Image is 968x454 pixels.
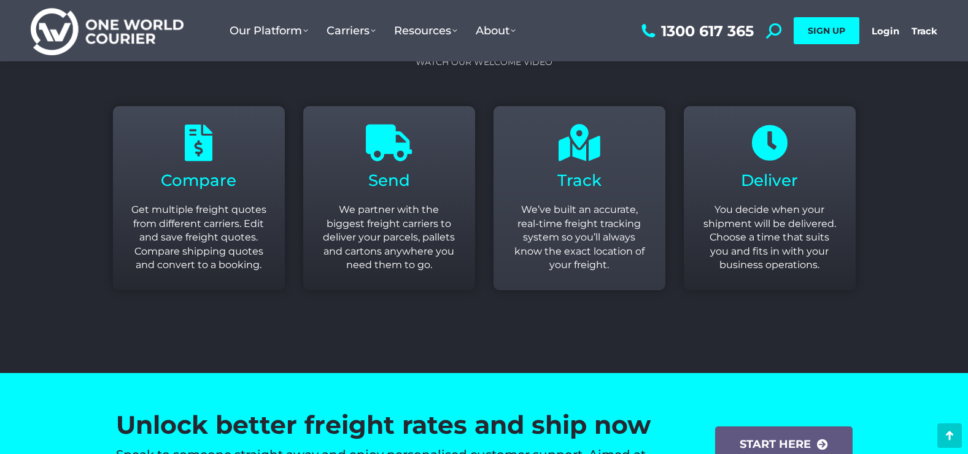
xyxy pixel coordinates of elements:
[557,171,602,190] span: Track
[512,203,647,272] p: We’ve built an accurate, real-time freight tracking system so you’ll always know the exact locati...
[31,6,184,56] img: One World Courier
[220,12,317,50] a: Our Platform
[741,171,798,190] span: Deliver
[230,24,308,37] span: Our Platform
[208,58,761,66] p: Watch our Welcome video
[476,24,516,37] span: About
[116,410,662,440] h2: Unlock better freight rates and ship now
[327,24,376,37] span: Carriers
[131,203,266,272] p: Get multiple freight quotes from different carriers. Edit and save freight quotes. Compare shippi...
[808,25,845,36] span: SIGN UP
[467,12,525,50] a: About
[317,12,385,50] a: Carriers
[368,171,410,190] span: Send
[394,24,457,37] span: Resources
[702,203,837,272] p: You decide when your shipment will be delivered. Choose a time that suits you and fits in with yo...
[872,25,899,37] a: Login
[161,171,236,190] span: Compare
[385,12,467,50] a: Resources
[322,203,457,272] p: We partner with the biggest freight carriers to deliver your parcels, pallets and cartons anywher...
[794,17,859,44] a: SIGN UP
[638,23,754,39] a: 1300 617 365
[912,25,937,37] a: Track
